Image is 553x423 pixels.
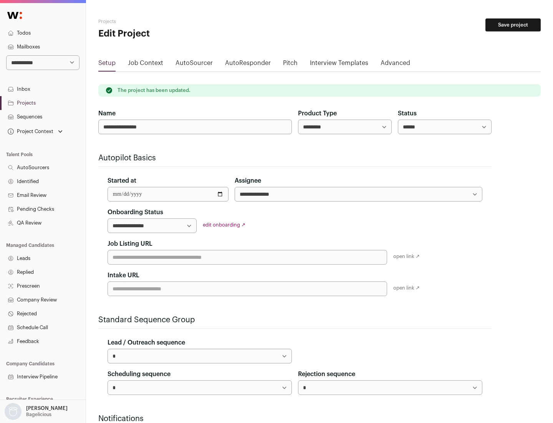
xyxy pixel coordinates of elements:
label: Product Type [298,109,337,118]
button: Open dropdown [6,126,64,137]
label: Onboarding Status [108,208,163,217]
label: Assignee [235,176,261,185]
p: The project has been updated. [118,87,190,93]
div: Project Context [6,128,53,135]
label: Name [98,109,116,118]
label: Scheduling sequence [108,370,171,379]
a: Advanced [381,58,410,71]
a: Pitch [283,58,298,71]
a: Interview Templates [310,58,368,71]
label: Started at [108,176,136,185]
h1: Edit Project [98,28,246,40]
a: AutoResponder [225,58,271,71]
p: Bagelicious [26,411,51,418]
label: Job Listing URL [108,239,152,248]
p: [PERSON_NAME] [26,405,68,411]
button: Open dropdown [3,403,69,420]
h2: Standard Sequence Group [98,315,492,325]
a: Setup [98,58,116,71]
label: Status [398,109,417,118]
img: nopic.png [5,403,22,420]
label: Intake URL [108,271,139,280]
label: Rejection sequence [298,370,355,379]
label: Lead / Outreach sequence [108,338,185,347]
h2: Autopilot Basics [98,153,492,163]
button: Save project [485,18,541,32]
a: AutoSourcer [176,58,213,71]
img: Wellfound [3,8,26,23]
a: edit onboarding ↗ [203,222,245,227]
h2: Projects [98,18,246,25]
a: Job Context [128,58,163,71]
